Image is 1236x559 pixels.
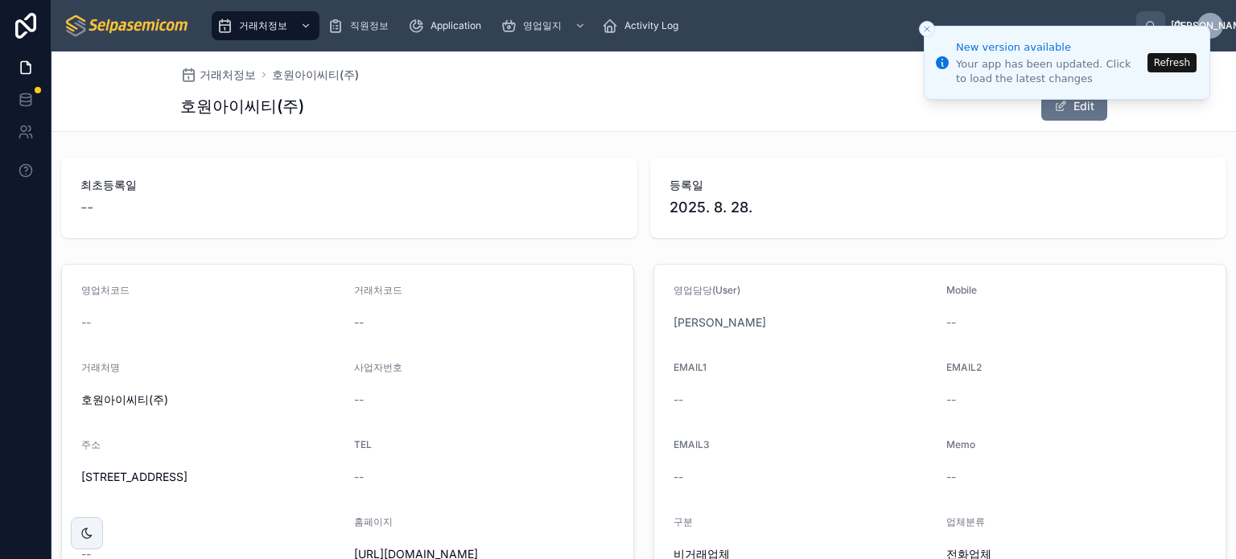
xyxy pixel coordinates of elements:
[669,196,1207,219] span: 2025. 8. 28.
[354,469,364,485] span: --
[81,469,341,485] span: [STREET_ADDRESS]
[431,19,481,32] span: Application
[354,516,393,528] span: 홈페이지
[669,177,1207,193] span: 등록일
[496,11,594,40] a: 영업일지
[956,39,1143,55] div: New version available
[81,392,341,408] span: 호원아이씨티(주)
[674,438,710,450] span: EMAIL3
[180,67,256,83] a: 거래처정보
[946,516,985,528] span: 업체분류
[212,11,319,40] a: 거래처정보
[204,8,1136,43] div: scrollable content
[239,19,287,32] span: 거래처정보
[674,516,693,528] span: 구분
[80,196,93,219] span: --
[323,11,400,40] a: 직원정보
[597,11,690,40] a: Activity Log
[674,469,683,485] span: --
[946,469,956,485] span: --
[946,314,956,331] span: --
[200,67,256,83] span: 거래처정보
[956,57,1143,86] div: Your app has been updated. Click to load the latest changes
[64,13,191,39] img: App logo
[1147,53,1197,72] button: Refresh
[354,361,402,373] span: 사업자번호
[523,19,562,32] span: 영업일지
[350,19,389,32] span: 직원정보
[946,284,977,296] span: Mobile
[354,392,364,408] span: --
[946,438,975,450] span: Memo
[354,438,372,450] span: TEL
[674,314,766,331] a: [PERSON_NAME]
[81,516,100,528] span: FAX
[81,284,130,296] span: 영업처코드
[946,392,956,408] span: --
[919,21,935,37] button: Close toast
[272,67,359,83] a: 호원아이씨티(주)
[354,284,402,296] span: 거래처코드
[674,392,683,408] span: --
[80,177,618,193] span: 최초등록일
[1041,92,1107,121] button: Edit
[354,314,364,331] span: --
[946,361,982,373] span: EMAIL2
[624,19,678,32] span: Activity Log
[81,314,91,331] span: --
[674,284,740,296] span: 영업담당(User)
[403,11,492,40] a: Application
[180,95,304,117] h1: 호원아이씨티(주)
[81,361,120,373] span: 거래처명
[81,438,101,450] span: 주소
[674,361,707,373] span: EMAIL1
